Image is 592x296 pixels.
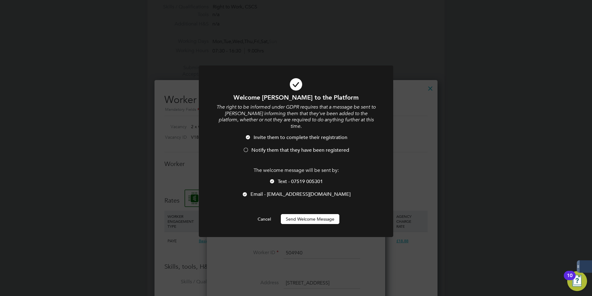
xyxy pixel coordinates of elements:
[251,147,349,153] span: Notify them that they have been registered
[253,214,276,224] button: Cancel
[215,167,377,174] p: The welcome message will be sent by:
[216,104,376,129] i: The right to be informed under GDPR requires that a message be sent to [PERSON_NAME] informing th...
[254,134,347,141] span: Invite them to complete their registration
[278,178,323,185] span: Text - 07519 005301
[567,276,572,284] div: 10
[281,214,339,224] button: Send Welcome Message
[250,191,350,197] span: Email - [EMAIL_ADDRESS][DOMAIN_NAME]
[215,93,377,101] h1: Welcome [PERSON_NAME] to the Platform
[567,271,587,291] button: Open Resource Center, 10 new notifications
